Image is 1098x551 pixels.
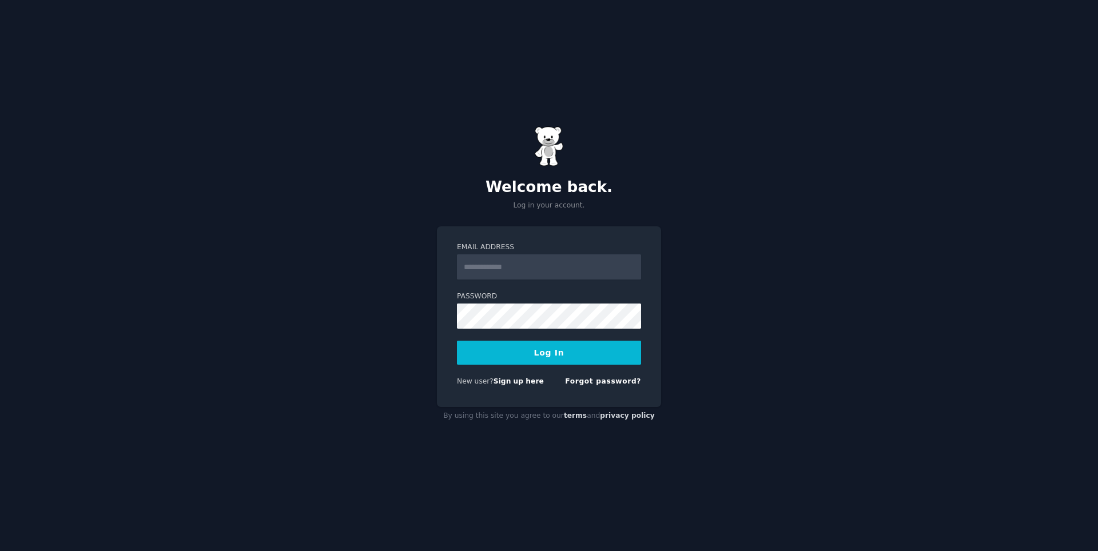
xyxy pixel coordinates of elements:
a: Sign up here [494,377,544,385]
div: By using this site you agree to our and [437,407,661,425]
a: terms [564,412,587,420]
label: Email Address [457,242,641,253]
img: Gummy Bear [535,126,563,166]
h2: Welcome back. [437,178,661,197]
label: Password [457,292,641,302]
a: privacy policy [600,412,655,420]
p: Log in your account. [437,201,661,211]
a: Forgot password? [565,377,641,385]
button: Log In [457,341,641,365]
span: New user? [457,377,494,385]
